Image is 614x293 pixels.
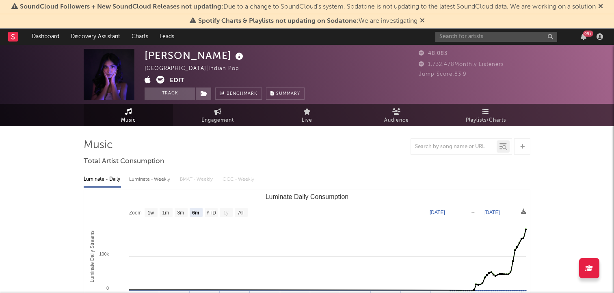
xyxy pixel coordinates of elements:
a: Audience [352,104,441,126]
text: 3m [177,210,184,216]
a: Charts [126,28,154,45]
text: 1w [148,210,154,216]
span: Engagement [201,116,234,125]
a: Leads [154,28,180,45]
text: 1m [162,210,169,216]
text: 100k [99,251,109,256]
span: SoundCloud Followers + New SoundCloud Releases not updating [20,4,221,10]
a: Playlists/Charts [441,104,530,126]
span: Spotify Charts & Playlists not updating on Sodatone [198,18,357,24]
a: Engagement [173,104,262,126]
text: YTD [206,210,216,216]
a: Music [84,104,173,126]
div: [GEOGRAPHIC_DATA] | Indian Pop [145,64,249,74]
span: Jump Score: 83.9 [419,72,467,77]
text: → [471,210,476,215]
span: Total Artist Consumption [84,157,164,166]
a: Discovery Assistant [65,28,126,45]
div: [PERSON_NAME] [145,49,245,62]
span: 1,732,478 Monthly Listeners [419,62,504,67]
text: All [238,210,243,216]
text: 1y [223,210,229,216]
span: 48,083 [419,51,448,56]
text: [DATE] [484,210,500,215]
span: Dismiss [598,4,603,10]
a: Live [262,104,352,126]
div: Luminate - Weekly [129,173,172,186]
button: Edit [170,76,184,86]
a: Dashboard [26,28,65,45]
span: Audience [384,116,409,125]
text: Zoom [129,210,142,216]
button: Track [145,87,195,100]
span: Playlists/Charts [466,116,506,125]
span: Dismiss [420,18,425,24]
span: Live [302,116,312,125]
text: 6m [192,210,199,216]
span: : Due to a change to SoundCloud's system, Sodatone is not updating to the latest SoundCloud data.... [20,4,596,10]
a: Benchmark [215,87,262,100]
div: Luminate - Daily [84,173,121,186]
input: Search by song name or URL [411,144,497,150]
text: [DATE] [430,210,445,215]
span: : We are investigating [198,18,417,24]
button: 99+ [581,33,586,40]
text: Luminate Daily Consumption [266,193,349,200]
input: Search for artists [435,32,557,42]
text: 0 [106,286,109,291]
span: Summary [276,92,300,96]
text: Luminate Daily Streams [89,230,95,282]
span: Music [121,116,136,125]
span: Benchmark [227,89,257,99]
button: Summary [266,87,305,100]
div: 99 + [583,31,593,37]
